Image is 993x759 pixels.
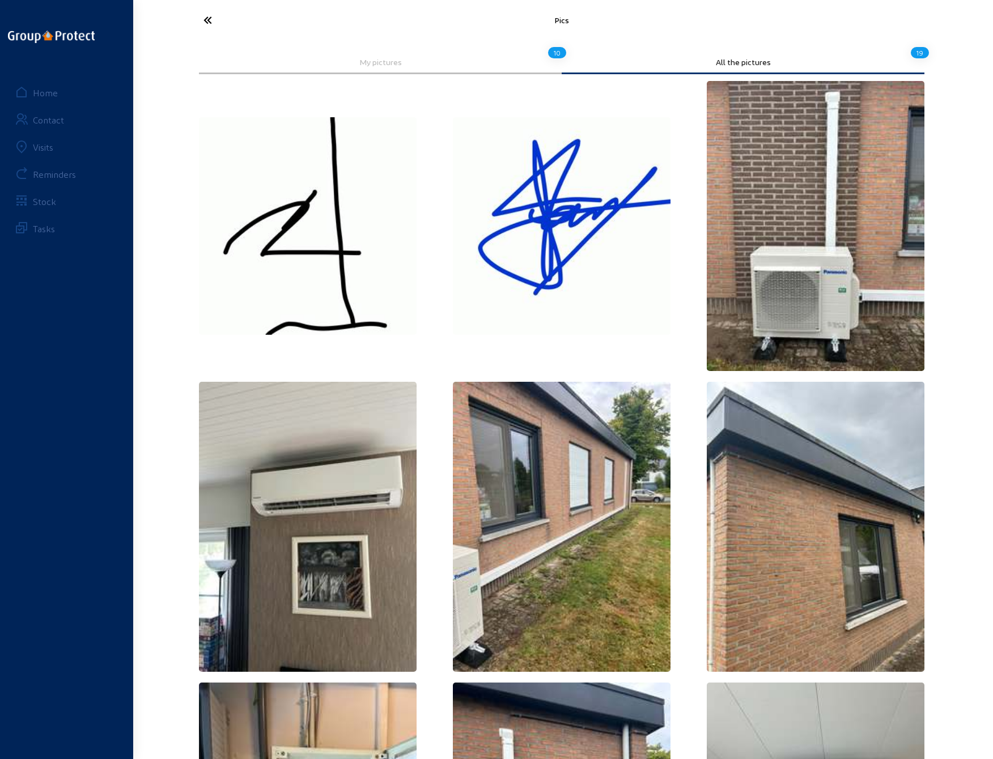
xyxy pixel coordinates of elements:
div: 10 [548,43,566,62]
a: Visits [7,133,126,160]
img: logo-oneline.png [8,31,95,43]
a: Home [7,79,126,106]
img: thb_35ba21bf-aad0-2439-97ac-915c89e1bc66.jpeg [453,382,671,672]
a: Stock [7,187,126,215]
div: Home [33,87,58,98]
div: Contact [33,114,64,125]
div: Visits [33,142,53,152]
a: Reminders [7,160,126,187]
a: Contact [7,106,126,133]
div: 19 [911,43,929,62]
img: thb_8815e26d-b60c-1bb7-ef92-86fa83c19f1e.jpeg [453,117,671,335]
div: All the pictures [570,57,916,67]
img: thb_bf5c9686-830f-ffcc-6664-262b91a37292.jpeg [707,382,924,672]
a: Tasks [7,215,126,242]
div: My pictures [207,57,554,67]
div: Stock [33,196,56,207]
div: Tasks [33,223,55,234]
img: thb_176d6916-36b2-2736-cad2-cb23eb3c0264.jpeg [199,382,417,672]
img: thb_30dd13e8-3110-59ae-17ac-f998d98204ed.jpeg [199,117,417,335]
div: Reminders [33,169,76,180]
div: Pics [312,15,811,25]
img: thb_523bd64c-cbaf-cef5-f276-d07eb4ef217e.jpeg [707,81,924,371]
